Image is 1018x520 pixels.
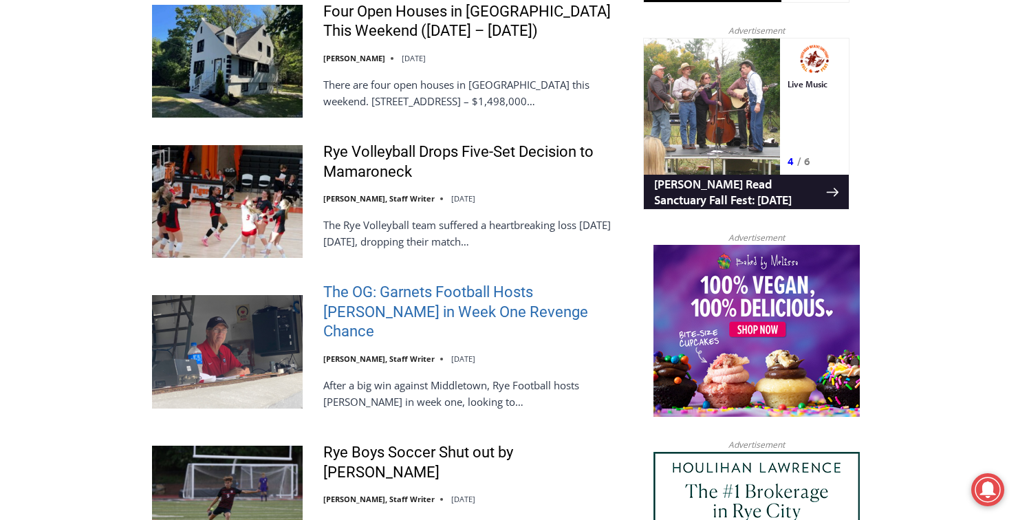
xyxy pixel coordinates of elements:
[1,137,206,171] a: [PERSON_NAME] Read Sanctuary Fall Fest: [DATE]
[323,377,625,410] p: After a big win against Middletown, Rye Football hosts [PERSON_NAME] in week one, looking to…
[161,116,167,130] div: 6
[715,231,799,244] span: Advertisement
[451,354,475,364] time: [DATE]
[152,5,303,118] img: Four Open Houses in Rye This Weekend (September 13 – 14)
[323,2,625,41] a: Four Open Houses in [GEOGRAPHIC_DATA] This Weekend ([DATE] – [DATE])
[653,245,860,417] img: Baked by Melissa
[154,116,158,130] div: /
[347,1,650,133] div: "I learned about the history of a place I’d honestly never considered even as a resident of [GEOG...
[323,53,385,63] a: [PERSON_NAME]
[144,116,151,130] div: 4
[152,145,303,258] img: Rye Volleyball Drops Five-Set Decision to Mamaroneck
[402,53,426,63] time: [DATE]
[323,217,625,250] p: The Rye Volleyball team suffered a heartbreaking loss [DATE][DATE], dropping their match…
[142,86,202,164] div: Located at [STREET_ADDRESS][PERSON_NAME]
[323,283,625,342] a: The OG: Garnets Football Hosts [PERSON_NAME] in Week One Revenge Chance
[715,438,799,451] span: Advertisement
[11,138,183,170] h4: [PERSON_NAME] Read Sanctuary Fall Fest: [DATE]
[152,295,303,408] img: The OG: Garnets Football Hosts Somers in Week One Revenge Chance
[323,354,435,364] a: [PERSON_NAME], Staff Writer
[323,142,625,182] a: Rye Volleyball Drops Five-Set Decision to Mamaroneck
[144,41,184,113] div: Live Music
[451,193,475,204] time: [DATE]
[323,193,435,204] a: [PERSON_NAME], Staff Writer
[360,137,638,168] span: Intern @ [DOMAIN_NAME]
[4,142,135,194] span: Open Tues. - Sun. [PHONE_NUMBER]
[323,494,435,504] a: [PERSON_NAME], Staff Writer
[451,494,475,504] time: [DATE]
[715,24,799,37] span: Advertisement
[1,138,138,171] a: Open Tues. - Sun. [PHONE_NUMBER]
[323,443,625,482] a: Rye Boys Soccer Shut out by [PERSON_NAME]
[323,76,625,109] p: There are four open houses in [GEOGRAPHIC_DATA] this weekend. [STREET_ADDRESS] – $1,498,000…
[331,133,667,171] a: Intern @ [DOMAIN_NAME]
